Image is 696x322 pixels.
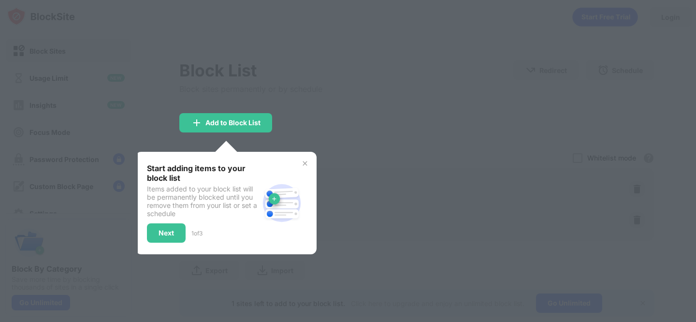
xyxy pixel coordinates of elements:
[301,160,309,167] img: x-button.svg
[205,119,261,127] div: Add to Block List
[147,185,259,218] div: Items added to your block list will be permanently blocked until you remove them from your list o...
[147,163,259,183] div: Start adding items to your block list
[259,180,305,226] img: block-site.svg
[159,229,174,237] div: Next
[191,230,203,237] div: 1 of 3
